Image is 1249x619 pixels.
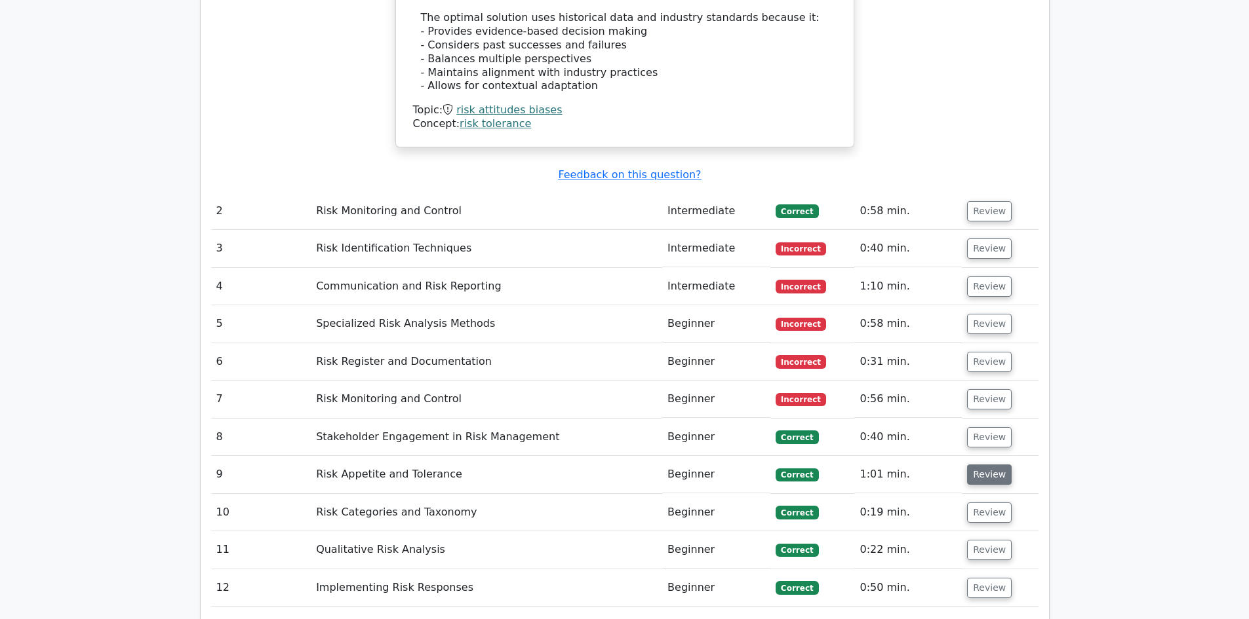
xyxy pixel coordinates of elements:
[776,318,826,331] span: Incorrect
[662,494,770,531] td: Beginner
[854,531,962,569] td: 0:22 min.
[662,381,770,418] td: Beginner
[311,193,662,230] td: Risk Monitoring and Control
[211,456,311,493] td: 9
[967,578,1012,598] button: Review
[854,268,962,305] td: 1:10 min.
[967,314,1012,334] button: Review
[776,355,826,368] span: Incorrect
[662,531,770,569] td: Beginner
[776,393,826,406] span: Incorrect
[776,430,818,443] span: Correct
[662,305,770,343] td: Beginner
[854,343,962,381] td: 0:31 min.
[662,193,770,230] td: Intermediate
[967,276,1012,297] button: Review
[967,389,1012,409] button: Review
[662,419,770,456] td: Beginner
[776,581,818,594] span: Correct
[854,419,962,456] td: 0:40 min.
[311,494,662,531] td: Risk Categories and Taxonomy
[854,381,962,418] td: 0:56 min.
[311,268,662,305] td: Communication and Risk Reporting
[311,456,662,493] td: Risk Appetite and Tolerance
[211,193,311,230] td: 2
[854,230,962,267] td: 0:40 min.
[211,305,311,343] td: 5
[211,531,311,569] td: 11
[456,103,562,116] a: risk attitudes biases
[776,242,826,255] span: Incorrect
[967,540,1012,560] button: Review
[776,544,818,557] span: Correct
[854,305,962,343] td: 0:58 min.
[776,468,818,481] span: Correct
[460,117,531,130] a: risk tolerance
[662,456,770,493] td: Beginner
[211,494,311,531] td: 10
[311,305,662,343] td: Specialized Risk Analysis Methods
[413,117,837,131] div: Concept:
[967,201,1012,221] button: Review
[854,193,962,230] td: 0:58 min.
[776,280,826,293] span: Incorrect
[311,381,662,418] td: Risk Monitoring and Control
[311,419,662,456] td: Stakeholder Engagement in Risk Management
[211,381,311,418] td: 7
[558,168,701,181] a: Feedback on this question?
[967,238,1012,259] button: Review
[662,569,770,607] td: Beginner
[662,343,770,381] td: Beginner
[211,268,311,305] td: 4
[662,230,770,267] td: Intermediate
[776,204,818,217] span: Correct
[776,506,818,519] span: Correct
[854,569,962,607] td: 0:50 min.
[311,569,662,607] td: Implementing Risk Responses
[967,352,1012,372] button: Review
[854,456,962,493] td: 1:01 min.
[211,569,311,607] td: 12
[662,268,770,305] td: Intermediate
[211,343,311,381] td: 6
[211,419,311,456] td: 8
[311,531,662,569] td: Qualitative Risk Analysis
[967,427,1012,447] button: Review
[854,494,962,531] td: 0:19 min.
[413,103,837,117] div: Topic:
[311,230,662,267] td: Risk Identification Techniques
[967,502,1012,523] button: Review
[311,343,662,381] td: Risk Register and Documentation
[211,230,311,267] td: 3
[967,464,1012,485] button: Review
